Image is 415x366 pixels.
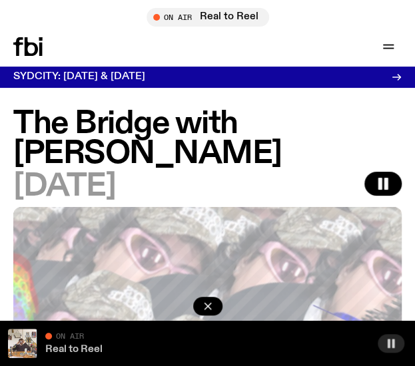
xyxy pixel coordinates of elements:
span: On Air [56,331,84,340]
button: On AirReal to Reel [147,8,269,27]
a: Real to Reel [45,344,103,355]
h1: The Bridge with [PERSON_NAME] [13,109,402,169]
h3: SYDCITY: [DATE] & [DATE] [13,72,145,82]
img: Jasper Craig Adams holds a vintage camera to his eye, obscuring his face. He is wearing a grey ju... [8,329,37,358]
span: [DATE] [13,172,115,202]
